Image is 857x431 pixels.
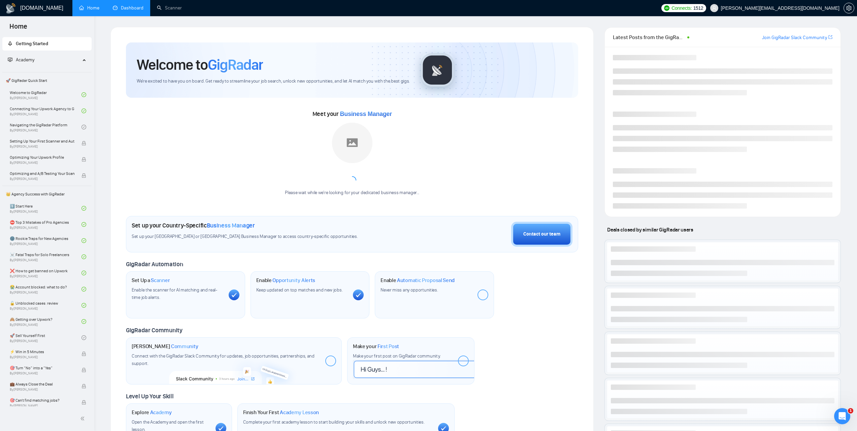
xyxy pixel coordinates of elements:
[132,234,396,240] span: Set up your [GEOGRAPHIC_DATA] or [GEOGRAPHIC_DATA] Business Manager to access country-specific op...
[10,365,74,371] span: 🎯 Turn “No” into a “Yes”
[353,343,399,350] h1: Make your
[10,298,81,313] a: 🔓 Unblocked cases: reviewBy[PERSON_NAME]
[4,22,33,36] span: Home
[79,5,99,11] a: homeHome
[848,408,853,413] span: 1
[340,111,392,117] span: Business Manager
[834,408,850,424] iframe: Intercom live chat
[81,319,86,324] span: check-circle
[137,78,410,85] span: We're excited to have you on board. Get ready to streamline your job search, unlock new opportuni...
[16,41,48,47] span: Getting Started
[671,4,692,12] span: Connects:
[10,201,81,216] a: 1️⃣ Start HereBy[PERSON_NAME]
[81,368,86,372] span: lock
[81,92,86,97] span: check-circle
[81,271,86,275] span: check-circle
[613,33,685,41] span: Latest Posts from the GigRadar Community
[8,41,12,46] span: rocket
[10,170,74,177] span: Optimizing and A/B Testing Your Scanner for Better Results
[312,110,392,118] span: Meet your
[132,353,315,366] span: Connect with the GigRadar Slack Community for updates, job opportunities, partnerships, and support.
[2,37,92,51] li: Getting Started
[10,161,74,165] span: By [PERSON_NAME]
[81,206,86,211] span: check-circle
[10,355,74,359] span: By [PERSON_NAME]
[81,109,86,113] span: check-circle
[10,266,81,280] a: ❌ How to get banned on UpworkBy[PERSON_NAME]
[511,222,572,247] button: Contact our team
[243,419,425,425] span: Complete your first academy lesson to start building your skills and unlock new opportunities.
[81,254,86,259] span: check-circle
[762,34,827,41] a: Join GigRadar Slack Community
[10,145,74,149] span: By [PERSON_NAME]
[381,287,438,293] span: Never miss any opportunities.
[132,222,255,229] h1: Set up your Country-Specific
[10,397,74,404] span: 🎯 Can't find matching jobs?
[81,287,86,291] span: check-circle
[207,222,255,229] span: Business Manager
[280,409,319,416] span: Academy Lesson
[10,120,81,134] a: Navigating the GigRadar PlatformBy[PERSON_NAME]
[353,353,440,359] span: Make your first post on GigRadar community.
[81,141,86,146] span: lock
[828,34,832,40] a: export
[81,222,86,227] span: check-circle
[664,5,669,11] img: upwork-logo.png
[132,409,172,416] h1: Explore
[132,343,198,350] h1: [PERSON_NAME]
[348,176,356,184] span: loading
[126,393,173,400] span: Level Up Your Skill
[10,381,74,388] span: 💼 Always Close the Deal
[81,384,86,389] span: lock
[10,154,74,161] span: Optimizing Your Upwork Profile
[8,57,34,63] span: Academy
[523,230,560,238] div: Contact our team
[693,4,703,12] span: 1512
[10,348,74,355] span: ⚡ Win in 5 Minutes
[712,6,717,10] span: user
[10,87,81,102] a: Welcome to GigRadarBy[PERSON_NAME]
[844,3,854,13] button: setting
[421,53,454,87] img: gigradar-logo.png
[81,351,86,356] span: lock
[10,371,74,375] span: By [PERSON_NAME]
[256,277,316,284] h1: Enable
[81,125,86,129] span: check-circle
[157,5,182,11] a: searchScanner
[10,233,81,248] a: 🌚 Rookie Traps for New AgenciesBy[PERSON_NAME]
[243,409,319,416] h1: Finish Your First
[10,314,81,329] a: 🙈 Getting over Upwork?By[PERSON_NAME]
[113,5,143,11] a: dashboardDashboard
[81,335,86,340] span: check-circle
[81,157,86,162] span: lock
[281,190,423,196] div: Please wait while we're looking for your dedicated business manager...
[332,123,372,163] img: placeholder.png
[16,57,34,63] span: Academy
[10,388,74,392] span: By [PERSON_NAME]
[81,173,86,178] span: lock
[150,409,172,416] span: Academy
[377,343,399,350] span: First Post
[132,287,217,300] span: Enable the scanner for AI matching and real-time job alerts.
[272,277,315,284] span: Opportunity Alerts
[126,260,183,268] span: GigRadar Automation
[10,282,81,297] a: 😭 Account blocked: what to do?By[PERSON_NAME]
[3,187,91,201] span: 👑 Agency Success with GigRadar
[604,224,696,236] span: Deals closed by similar GigRadar users
[397,277,455,284] span: Automatic Proposal Send
[81,238,86,243] span: check-circle
[132,277,170,284] h1: Set Up a
[10,138,74,145] span: Setting Up Your First Scanner and Auto-Bidder
[844,5,854,11] a: setting
[256,287,343,293] span: Keep updated on top matches and new jobs.
[137,56,263,74] h1: Welcome to
[208,56,263,74] span: GigRadar
[10,217,81,232] a: ⛔ Top 3 Mistakes of Pro AgenciesBy[PERSON_NAME]
[80,415,87,422] span: double-left
[5,3,16,14] img: logo
[381,277,455,284] h1: Enable
[8,57,12,62] span: fund-projection-screen
[169,353,298,384] img: slackcommunity-bg.png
